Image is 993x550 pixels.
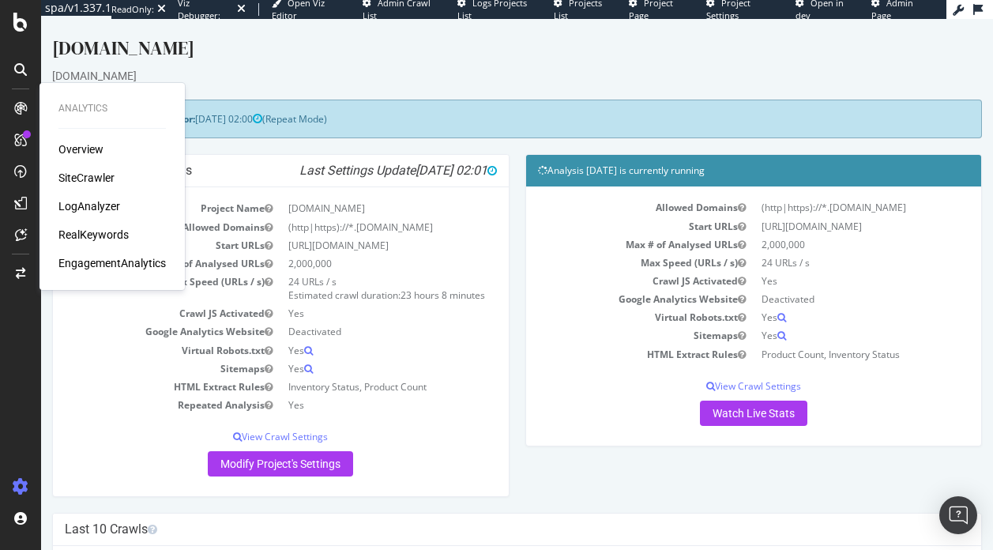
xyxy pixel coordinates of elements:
[239,341,455,359] td: Yes
[24,199,239,217] td: Allowed Domains
[659,382,766,407] a: Watch Live Stats
[239,303,455,322] td: Deactivated
[713,271,928,289] td: Deactivated
[24,411,456,424] p: View Crawl Settings
[24,322,239,341] td: Virtual Robots.txt
[713,307,928,326] td: Yes
[939,496,977,534] div: Open Intercom Messenger
[258,144,456,160] i: Last Settings Update
[497,326,713,345] td: HTML Extract Rules
[24,235,239,254] td: Max # of Analysed URLs
[24,285,239,303] td: Crawl JS Activated
[239,377,455,395] td: Yes
[24,93,154,107] strong: Next Launch Scheduled for:
[713,253,928,271] td: Yes
[24,503,928,518] h4: Last 10 Crawls
[239,199,455,217] td: (http|https)://*.[DOMAIN_NAME]
[58,141,103,157] a: Overview
[24,144,456,160] h4: Project Global Settings
[497,307,713,326] td: Sitemaps
[239,285,455,303] td: Yes
[58,227,129,243] a: RealKeywords
[24,254,239,285] td: Max Speed (URLs / s)
[359,269,444,283] span: 23 hours 8 minutes
[497,289,713,307] td: Virtual Robots.txt
[58,198,120,214] a: LogAnalyzer
[24,180,239,198] td: Project Name
[239,359,455,377] td: Inventory Status, Product Count
[239,180,455,198] td: [DOMAIN_NAME]
[154,93,221,107] span: [DATE] 02:00
[239,254,455,285] td: 24 URLs / s Estimated crawl duration:
[713,289,928,307] td: Yes
[497,360,929,374] p: View Crawl Settings
[58,102,166,115] div: Analytics
[167,432,312,458] a: Modify Project's Settings
[11,16,941,49] div: [DOMAIN_NAME]
[497,271,713,289] td: Google Analytics Website
[58,170,115,186] a: SiteCrawler
[239,217,455,235] td: [URL][DOMAIN_NAME]
[713,326,928,345] td: Product Count, Inventory Status
[239,235,455,254] td: 2,000,000
[239,322,455,341] td: Yes
[24,217,239,235] td: Start URLs
[24,303,239,322] td: Google Analytics Website
[713,179,928,198] td: (http|https)://*.[DOMAIN_NAME]
[374,144,456,159] span: [DATE] 02:01
[497,144,929,160] h4: Analysis [DATE] is currently running
[58,255,166,271] a: EngagementAnalytics
[497,179,713,198] td: Allowed Domains
[713,235,928,253] td: 24 URLs / s
[24,359,239,377] td: HTML Extract Rules
[497,217,713,235] td: Max # of Analysed URLs
[497,235,713,253] td: Max Speed (URLs / s)
[111,3,154,16] div: ReadOnly:
[24,377,239,395] td: Repeated Analysis
[713,198,928,217] td: [URL][DOMAIN_NAME]
[24,341,239,359] td: Sitemaps
[497,198,713,217] td: Start URLs
[11,81,941,119] div: (Repeat Mode)
[497,253,713,271] td: Crawl JS Activated
[11,49,941,65] div: [DOMAIN_NAME]
[713,217,928,235] td: 2,000,000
